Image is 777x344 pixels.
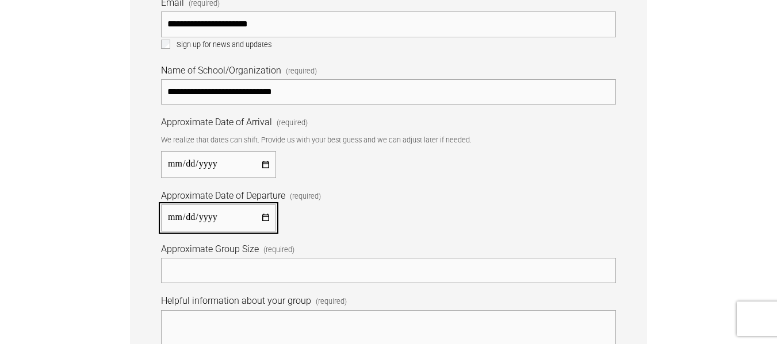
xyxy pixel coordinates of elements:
span: (required) [286,66,317,76]
span: (required) [277,118,308,128]
p: We realize that dates can shift. Provide us with your best guess and we can adjust later if needed. [161,132,616,149]
span: (required) [316,296,347,307]
span: Sign up for news and updates [177,40,271,50]
span: (required) [263,245,294,255]
span: Approximate Date of Arrival [161,116,272,129]
span: Helpful information about your group [161,295,311,307]
span: Approximate Date of Departure [161,190,285,202]
span: Name of School/Organization [161,64,281,77]
span: (required) [290,191,321,202]
input: Sign up for news and updates [161,40,170,49]
span: Approximate Group Size [161,243,259,256]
